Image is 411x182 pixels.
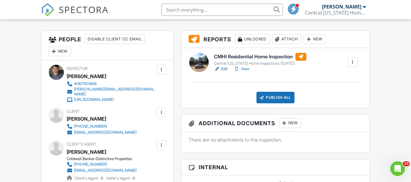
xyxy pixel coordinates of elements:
[214,61,306,66] div: Central [US_STATE] Home Inspections ([DATE])
[74,124,107,129] div: [PHONE_NUMBER]
[41,3,54,16] img: The Best Home Inspection Software - Spectora
[74,168,137,173] div: [EMAIL_ADDRESS][DOMAIN_NAME]
[41,8,109,21] a: SPECTORA
[256,92,294,103] div: Publish All
[272,34,301,44] div: Attach
[214,53,306,61] h6: CMHI Residential Home Inspection
[234,66,249,72] a: View
[67,142,96,146] span: Client's Agent
[74,87,155,97] div: [PERSON_NAME][EMAIL_ADDRESS][DOMAIN_NAME]
[67,81,155,87] a: 4067501866
[390,161,405,176] iframe: Intercom live chat
[304,34,326,44] div: New
[67,114,106,123] div: [PERSON_NAME]
[181,160,369,175] h3: Internal
[101,176,103,180] strong: 3
[322,4,361,10] div: [PERSON_NAME]
[67,129,137,136] a: [EMAIL_ADDRESS][DOMAIN_NAME]
[161,4,283,16] input: Search everything...
[49,46,71,56] div: New
[67,147,106,156] a: [PERSON_NAME]
[133,176,135,180] strong: 0
[67,156,141,161] div: Coldwell Banker Distinctive Properties
[305,10,366,16] div: Central Montana Home Inspections
[41,31,173,60] h3: People
[67,109,80,114] span: Client
[59,3,109,16] span: SPECTORA
[214,53,306,66] a: CMHI Residential Home Inspection Central [US_STATE] Home Inspections ([DATE])
[85,34,145,44] div: Disable Client CC Email
[106,176,135,180] span: Seller's Agent -
[67,66,88,71] span: Inspector
[181,115,369,132] h3: Additional Documents
[74,81,97,86] div: 4067501866
[74,97,114,102] div: [URL][DOMAIN_NAME]
[67,72,106,81] div: [PERSON_NAME]
[279,118,301,128] div: New
[74,176,104,180] span: Client's Agent -
[74,162,107,167] div: [PHONE_NUMBER]
[74,130,137,135] div: [EMAIL_ADDRESS][DOMAIN_NAME]
[214,66,228,72] a: Edit
[67,97,155,103] a: [URL][DOMAIN_NAME]
[235,34,270,44] div: Unlocked
[67,87,155,97] a: [PERSON_NAME][EMAIL_ADDRESS][DOMAIN_NAME]
[67,161,137,167] a: [PHONE_NUMBER]
[67,123,137,129] a: [PHONE_NUMBER]
[189,136,362,143] p: There are no attachments to this inspection.
[403,161,410,166] span: 10
[181,31,369,48] h3: Reports
[67,167,137,173] a: [EMAIL_ADDRESS][DOMAIN_NAME]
